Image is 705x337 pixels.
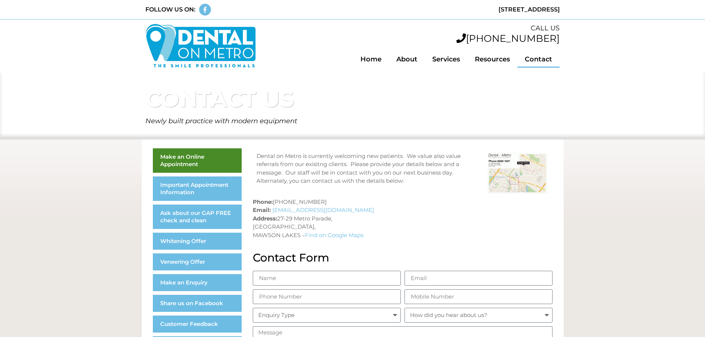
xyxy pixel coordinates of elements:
[153,205,242,229] a: Ask about our GAP FREE check and clean
[272,206,374,213] a: [EMAIL_ADDRESS][DOMAIN_NAME]
[153,295,242,312] a: Share us on Facebook
[253,198,553,240] p: [PHONE_NUMBER] 27-29 Metro Parade, [GEOGRAPHIC_DATA], MAWSON LAKES –
[305,232,363,239] a: Find on Google Maps
[253,271,401,286] input: Name
[153,148,242,173] a: Make an Online Appointment
[145,118,560,124] h5: Newly built practice with modern equipment
[425,51,467,68] a: Services
[356,5,560,14] div: [STREET_ADDRESS]
[253,252,553,263] h2: Contact Form
[153,233,242,250] a: Whitening Offer
[467,51,517,68] a: Resources
[253,198,273,205] strong: Phone:
[263,23,560,33] div: CALL US
[256,152,480,185] div: Dental on Metro is currently welcoming new patients. We value also value referrals from our exisi...
[253,289,401,304] input: Phone Number
[389,51,425,68] a: About
[153,316,242,333] a: Customer Feedback
[153,176,242,201] a: Important Appointment Information
[263,51,560,68] nav: Menu
[253,215,277,222] strong: Address:
[153,253,242,270] a: Veneering Offer
[153,274,242,291] a: Make an Enquiry
[145,88,560,110] h1: CONTACT US
[404,289,553,304] input: Mobile Number
[404,271,553,286] input: Email
[253,206,271,213] strong: Email:
[456,33,560,44] a: [PHONE_NUMBER]
[353,51,389,68] a: Home
[145,5,195,14] div: FOLLOW US ON:
[517,51,560,68] a: Contact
